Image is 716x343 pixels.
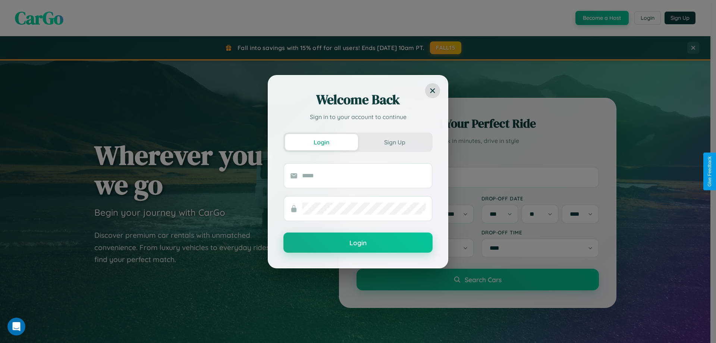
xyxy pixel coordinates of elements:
[707,156,712,187] div: Give Feedback
[283,91,433,109] h2: Welcome Back
[7,318,25,336] iframe: Intercom live chat
[285,134,358,150] button: Login
[283,233,433,253] button: Login
[358,134,431,150] button: Sign Up
[283,112,433,121] p: Sign in to your account to continue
